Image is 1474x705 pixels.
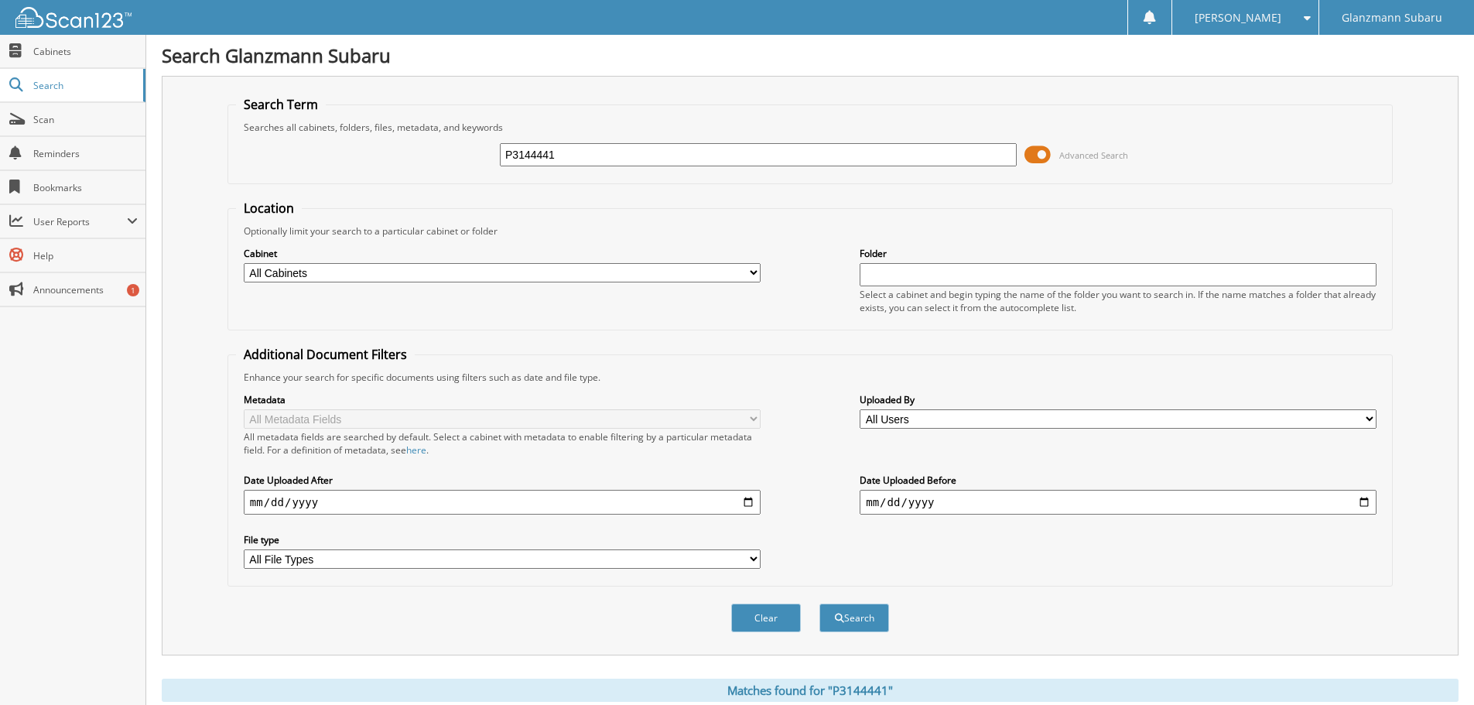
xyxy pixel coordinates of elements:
[33,181,138,194] span: Bookmarks
[33,79,135,92] span: Search
[236,371,1384,384] div: Enhance your search for specific documents using filters such as date and file type.
[33,113,138,126] span: Scan
[860,474,1377,487] label: Date Uploaded Before
[244,430,761,457] div: All metadata fields are searched by default. Select a cabinet with metadata to enable filtering b...
[162,679,1459,702] div: Matches found for "P3144441"
[15,7,132,28] img: scan123-logo-white.svg
[860,288,1377,314] div: Select a cabinet and begin typing the name of the folder you want to search in. If the name match...
[1195,13,1281,22] span: [PERSON_NAME]
[1342,13,1442,22] span: Glanzmann Subaru
[33,45,138,58] span: Cabinets
[236,224,1384,238] div: Optionally limit your search to a particular cabinet or folder
[162,43,1459,68] h1: Search Glanzmann Subaru
[819,604,889,632] button: Search
[33,283,138,296] span: Announcements
[244,533,761,546] label: File type
[731,604,801,632] button: Clear
[860,393,1377,406] label: Uploaded By
[33,147,138,160] span: Reminders
[33,215,127,228] span: User Reports
[244,474,761,487] label: Date Uploaded After
[1059,149,1128,161] span: Advanced Search
[244,247,761,260] label: Cabinet
[236,96,326,113] legend: Search Term
[236,346,415,363] legend: Additional Document Filters
[244,490,761,515] input: start
[244,393,761,406] label: Metadata
[860,490,1377,515] input: end
[860,247,1377,260] label: Folder
[33,249,138,262] span: Help
[236,121,1384,134] div: Searches all cabinets, folders, files, metadata, and keywords
[127,284,139,296] div: 1
[236,200,302,217] legend: Location
[406,443,426,457] a: here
